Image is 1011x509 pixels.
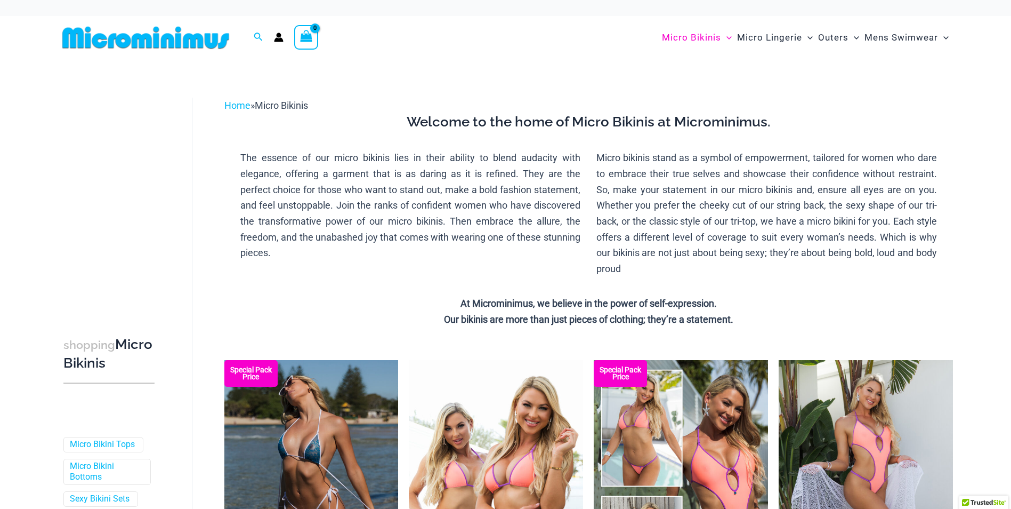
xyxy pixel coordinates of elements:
[862,21,951,54] a: Mens SwimwearMenu ToggleMenu Toggle
[594,367,647,380] b: Special Pack Price
[274,33,284,42] a: Account icon link
[224,100,250,111] a: Home
[802,24,813,51] span: Menu Toggle
[224,100,308,111] span: »
[460,298,717,309] strong: At Microminimus, we believe in the power of self-expression.
[294,25,319,50] a: View Shopping Cart, empty
[63,338,115,352] span: shopping
[63,89,159,303] iframe: TrustedSite Certified
[255,100,308,111] span: Micro Bikinis
[659,21,734,54] a: Micro BikinisMenu ToggleMenu Toggle
[70,461,142,483] a: Micro Bikini Bottoms
[818,24,848,51] span: Outers
[721,24,732,51] span: Menu Toggle
[848,24,859,51] span: Menu Toggle
[254,31,263,44] a: Search icon link
[658,20,953,55] nav: Site Navigation
[938,24,949,51] span: Menu Toggle
[444,314,733,325] strong: Our bikinis are more than just pieces of clothing; they’re a statement.
[734,21,815,54] a: Micro LingerieMenu ToggleMenu Toggle
[737,24,802,51] span: Micro Lingerie
[596,150,937,277] p: Micro bikinis stand as a symbol of empowerment, tailored for women who dare to embrace their true...
[240,150,581,261] p: The essence of our micro bikinis lies in their ability to blend audacity with elegance, offering ...
[224,367,278,380] b: Special Pack Price
[864,24,938,51] span: Mens Swimwear
[63,336,155,372] h3: Micro Bikinis
[662,24,721,51] span: Micro Bikinis
[815,21,862,54] a: OutersMenu ToggleMenu Toggle
[70,494,130,505] a: Sexy Bikini Sets
[232,113,945,131] h3: Welcome to the home of Micro Bikinis at Microminimus.
[70,439,135,450] a: Micro Bikini Tops
[58,26,233,50] img: MM SHOP LOGO FLAT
